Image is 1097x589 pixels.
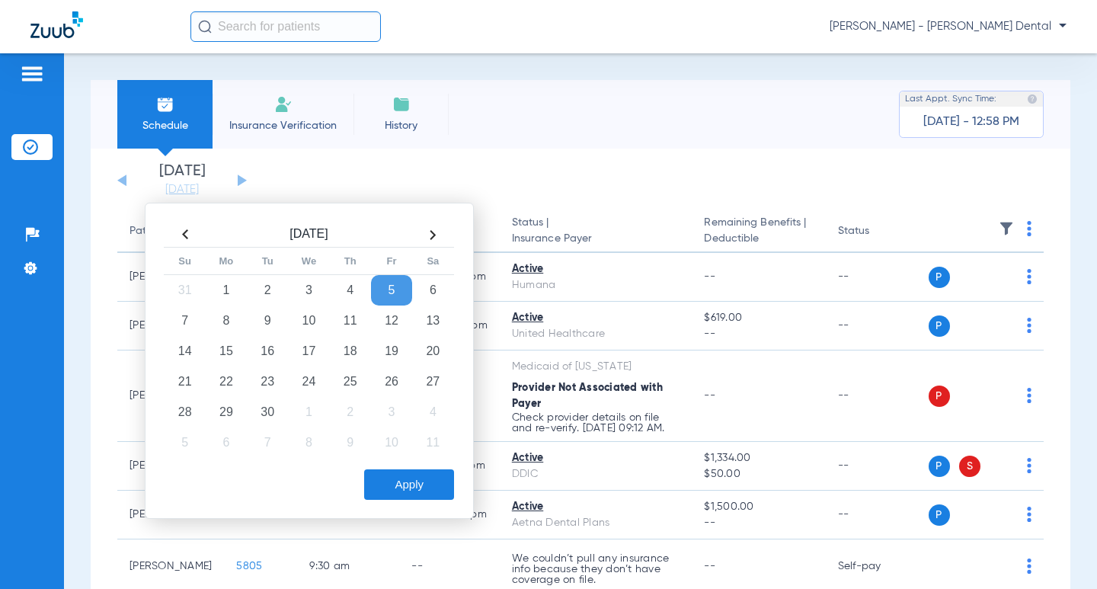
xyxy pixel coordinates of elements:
[1027,221,1031,236] img: group-dot-blue.svg
[198,20,212,34] img: Search Icon
[156,95,174,114] img: Schedule
[905,91,996,107] span: Last Appt. Sync Time:
[929,386,950,407] span: P
[999,221,1014,236] img: filter.svg
[692,210,825,253] th: Remaining Benefits |
[1027,269,1031,284] img: group-dot-blue.svg
[130,223,212,239] div: Patient Name
[274,95,293,114] img: Manual Insurance Verification
[1027,388,1031,403] img: group-dot-blue.svg
[704,271,715,282] span: --
[830,19,1067,34] span: [PERSON_NAME] - [PERSON_NAME] Dental
[959,456,980,477] span: S
[826,491,929,539] td: --
[704,390,715,401] span: --
[512,499,680,515] div: Active
[704,231,813,247] span: Deductible
[929,315,950,337] span: P
[512,310,680,326] div: Active
[512,359,680,375] div: Medicaid of [US_STATE]
[364,469,454,500] button: Apply
[704,310,813,326] span: $619.00
[929,456,950,477] span: P
[512,326,680,342] div: United Healthcare
[20,65,44,83] img: hamburger-icon
[923,114,1019,130] span: [DATE] - 12:58 PM
[512,466,680,482] div: DDIC
[929,267,950,288] span: P
[1027,507,1031,522] img: group-dot-blue.svg
[1027,458,1031,473] img: group-dot-blue.svg
[365,118,437,133] span: History
[704,450,813,466] span: $1,334.00
[206,222,412,248] th: [DATE]
[130,223,197,239] div: Patient Name
[704,515,813,531] span: --
[512,261,680,277] div: Active
[826,210,929,253] th: Status
[1021,516,1097,589] iframe: Chat Widget
[30,11,83,38] img: Zuub Logo
[826,253,929,302] td: --
[224,118,342,133] span: Insurance Verification
[136,182,228,197] a: [DATE]
[190,11,381,42] input: Search for patients
[929,504,950,526] span: P
[236,561,262,571] span: 5805
[512,231,680,247] span: Insurance Payer
[704,466,813,482] span: $50.00
[512,553,680,585] p: We couldn’t pull any insurance info because they don’t have coverage on file.
[512,277,680,293] div: Humana
[704,499,813,515] span: $1,500.00
[704,561,715,571] span: --
[512,383,663,409] span: Provider Not Associated with Payer
[136,164,228,197] li: [DATE]
[704,326,813,342] span: --
[500,210,692,253] th: Status |
[512,412,680,434] p: Check provider details on file and re-verify. [DATE] 09:12 AM.
[512,515,680,531] div: Aetna Dental Plans
[512,450,680,466] div: Active
[392,95,411,114] img: History
[1027,94,1038,104] img: last sync help info
[826,351,929,442] td: --
[1027,318,1031,333] img: group-dot-blue.svg
[826,302,929,351] td: --
[826,442,929,491] td: --
[129,118,201,133] span: Schedule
